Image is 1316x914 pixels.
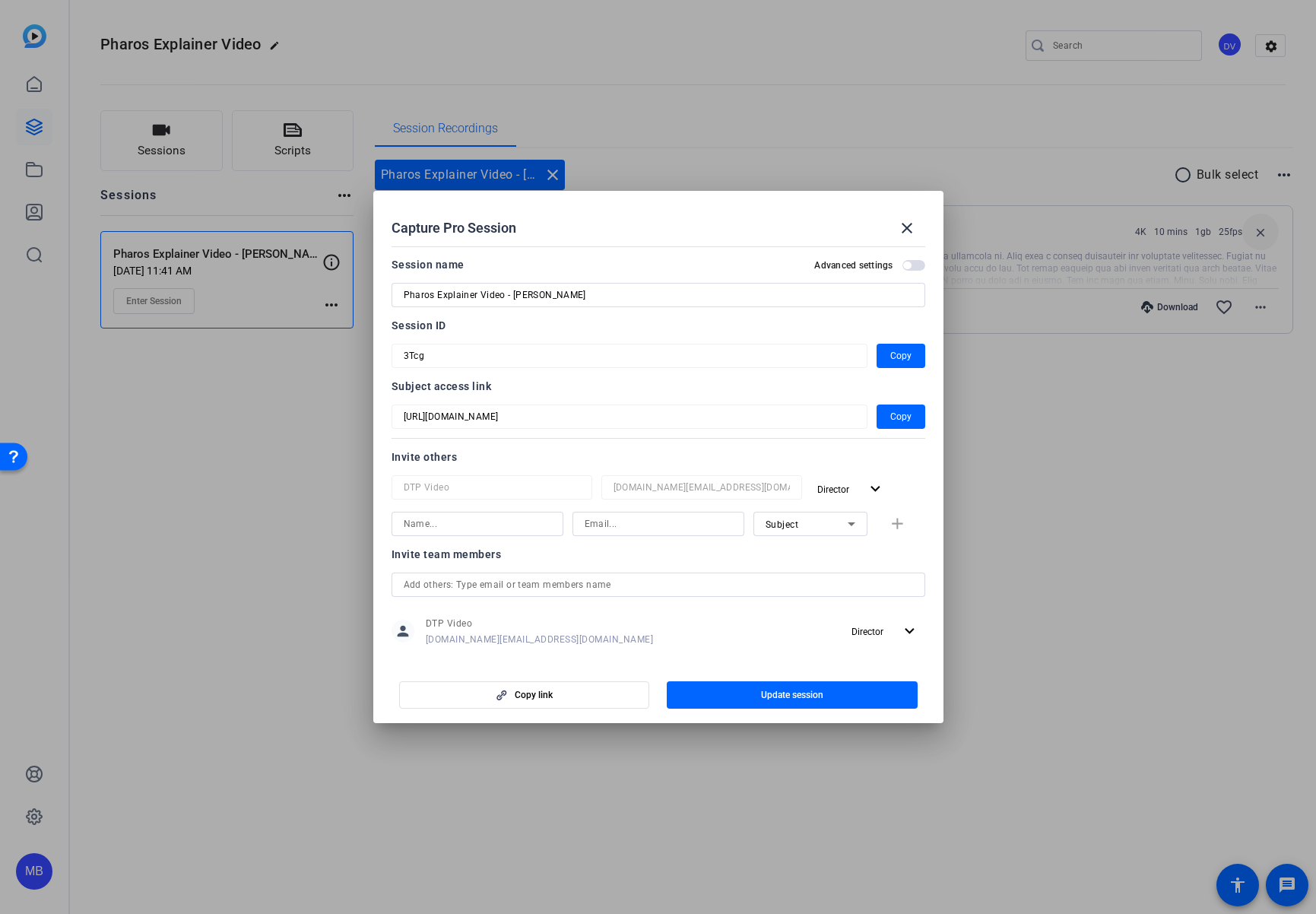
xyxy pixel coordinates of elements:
mat-icon: expand_more [866,480,885,499]
div: Capture Pro Session [392,210,925,246]
input: Email... [585,515,732,533]
mat-icon: expand_more [900,622,919,641]
input: Add others: Type email or team members name [404,576,913,594]
button: Update session [667,681,918,709]
button: Copy [877,344,925,368]
div: Session ID [392,316,925,335]
button: Director [811,475,891,503]
span: Copy [890,408,912,426]
span: Copy [890,347,912,365]
span: Subject [766,519,799,530]
mat-icon: close [898,219,916,237]
span: [DOMAIN_NAME][EMAIL_ADDRESS][DOMAIN_NAME] [426,633,654,646]
span: Director [817,484,849,495]
span: DTP Video [426,617,654,630]
input: Enter Session Name [404,286,913,304]
div: Subject access link [392,377,925,395]
span: Director [851,627,883,637]
span: Copy link [515,689,553,701]
div: Session name [392,255,465,274]
mat-icon: person [392,620,414,643]
input: Session OTP [404,408,855,426]
span: Update session [761,689,823,701]
button: Copy [877,405,925,429]
h2: Advanced settings [814,259,893,271]
button: Copy link [399,681,650,709]
div: Invite others [392,448,925,466]
input: Name... [404,478,580,497]
input: Session OTP [404,347,855,365]
button: Director [845,617,925,645]
input: Email... [614,478,790,497]
input: Name... [404,515,551,533]
div: Invite team members [392,545,925,563]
